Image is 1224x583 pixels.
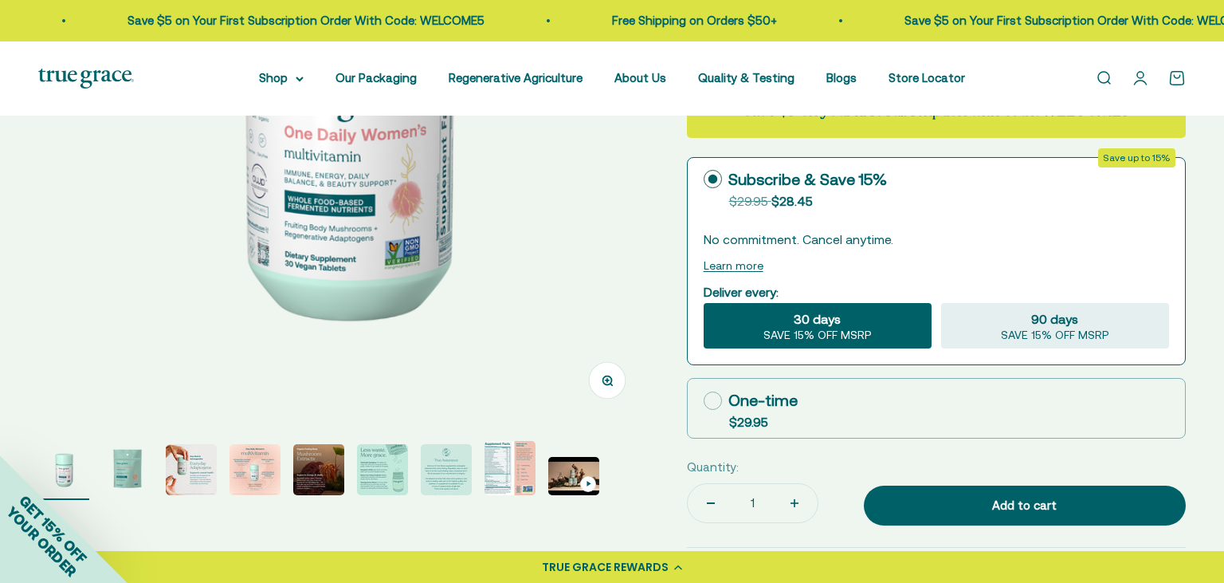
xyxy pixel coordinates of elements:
[896,496,1154,515] div: Add to cart
[484,441,535,495] img: One Daily Women's Multivitamin
[166,444,217,495] img: One Daily Women's Multivitamin
[864,486,1186,526] button: Add to cart
[229,444,280,500] button: Go to item 4
[826,71,857,85] a: Blogs
[293,444,344,495] img: One Daily Women's Multivitamin
[166,444,217,500] button: Go to item 3
[3,503,80,580] span: YOUR ORDER
[102,444,153,500] button: Go to item 2
[687,458,739,477] label: Quantity:
[38,444,89,500] button: Go to item 1
[548,457,599,500] button: Go to item 9
[357,444,408,500] button: Go to item 6
[771,484,818,522] button: Increase quantity
[229,444,280,495] img: One Daily Women's Multivitamin
[449,71,583,85] a: Regenerative Agriculture
[421,444,472,495] img: One Daily Women's Multivitamin
[421,444,472,500] button: Go to item 7
[889,71,965,85] a: Store Locator
[259,69,304,88] summary: Shop
[293,444,344,500] button: Go to item 5
[542,559,669,576] div: TRUE GRACE REWARDS
[38,444,89,495] img: We select ingredients that play a concrete role in true health, and we include them at effective ...
[16,492,90,566] span: GET 15% OFF
[598,14,763,27] a: Free Shipping on Orders $50+
[335,71,417,85] a: Our Packaging
[688,484,734,522] button: Decrease quantity
[114,11,471,30] p: Save $5 on Your First Subscription Order With Code: WELCOME5
[614,71,666,85] a: About Us
[102,444,153,495] img: We select ingredients that play a concrete role in true health, and we include them at effective ...
[484,441,535,500] button: Go to item 8
[743,100,1130,121] strong: Save $5 on your first subscription with code: WELCOME5
[357,444,408,495] img: One Daily Women's Multivitamin
[698,71,794,85] a: Quality & Testing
